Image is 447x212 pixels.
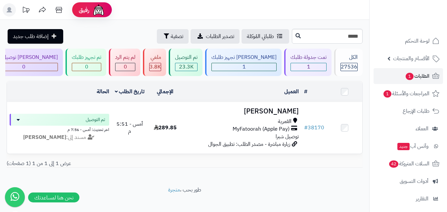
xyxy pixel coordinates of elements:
[168,186,180,194] a: متجرة
[179,63,194,71] span: 23.3K
[204,49,283,76] a: [PERSON_NAME] تجهيز طلبك 1
[374,68,443,84] a: الطلبات1
[402,18,441,31] img: logo-2.png
[374,86,443,102] a: المراجعات والأسئلة1
[212,63,276,71] div: 1
[22,63,25,71] span: 0
[175,63,197,71] div: 23336
[10,126,109,133] div: اخر تحديث: أمس - 7:56 م
[167,49,204,76] a: تم التوصيل 23.3K
[72,54,101,61] div: تم تجهيز طلبك
[116,120,143,136] span: أمس - 5:51 م
[340,54,358,61] div: الكل
[383,90,391,98] span: 1
[416,194,428,203] span: التقارير
[23,133,66,141] strong: [PERSON_NAME]
[2,160,185,167] div: عرض 1 إلى 1 من 1 (1 صفحات)
[397,143,410,150] span: جديد
[397,142,428,151] span: وآتس آب
[85,63,88,71] span: 0
[284,88,299,96] a: العميل
[374,138,443,154] a: وآتس آبجديد
[108,49,142,76] a: لم يتم الرد 0
[142,49,167,76] a: ملغي 3.8K
[333,49,364,76] a: الكل27536
[124,63,127,71] span: 0
[291,63,326,71] div: 1
[304,88,307,96] a: #
[388,159,429,168] span: السلات المتروكة
[374,191,443,207] a: التقارير
[5,134,114,141] div: مسند إلى:
[416,124,428,133] span: العملاء
[72,63,101,71] div: 0
[157,88,173,96] a: الإجمالي
[406,73,414,80] span: 1
[247,32,274,40] span: طلباتي المُوكلة
[208,140,290,148] span: زيارة مباشرة - مصدر الطلب: تطبيق الجوال
[405,71,429,81] span: الطلبات
[150,63,161,71] div: 3826
[242,29,289,44] a: طلباتي المُوكلة
[374,156,443,172] a: السلات المتروكة42
[13,32,49,40] span: إضافة طلب جديد
[278,118,291,125] span: القمرية
[403,106,429,116] span: طلبات الإرجاع
[211,54,277,61] div: [PERSON_NAME] تجهيز طلبك
[374,33,443,49] a: لوحة التحكم
[383,89,429,98] span: المراجعات والأسئلة
[291,54,327,61] div: تمت جدولة طلبك
[191,29,240,44] a: تصدير الطلبات
[97,88,109,96] a: الحالة
[304,124,308,132] span: #
[307,63,310,71] span: 1
[171,32,183,40] span: تصفية
[149,54,161,61] div: ملغي
[150,63,161,71] span: 3.8K
[115,88,145,96] a: تاريخ الطلب
[283,49,333,76] a: تمت جدولة طلبك 1
[304,124,324,132] a: #38170
[92,3,105,17] img: ai-face.png
[233,125,290,133] span: MyFatoorah (Apple Pay)
[79,6,89,14] span: رفيق
[405,36,429,46] span: لوحة التحكم
[374,173,443,189] a: أدوات التسويق
[175,54,198,61] div: تم التوصيل
[154,124,177,132] span: 289.85
[64,49,108,76] a: تم تجهيز طلبك 0
[400,177,428,186] span: أدوات التسويق
[8,29,63,44] a: إضافة طلب جديد
[374,121,443,137] a: العملاء
[243,63,246,71] span: 1
[393,54,429,63] span: الأقسام والمنتجات
[374,103,443,119] a: طلبات الإرجاع
[157,29,189,44] button: تصفية
[115,63,135,71] div: 0
[186,107,299,115] h3: [PERSON_NAME]
[18,3,34,18] a: تحديثات المنصة
[206,32,234,40] span: تصدير الطلبات
[86,116,105,123] span: تم التوصيل
[276,133,299,141] span: توصيل شبرا
[341,63,357,71] span: 27536
[389,160,398,168] span: 42
[115,54,135,61] div: لم يتم الرد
